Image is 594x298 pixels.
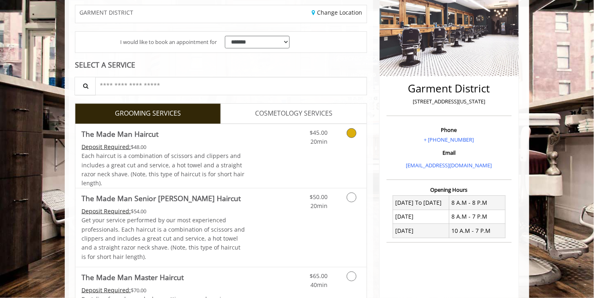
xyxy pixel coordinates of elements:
[449,210,505,223] td: 8 A.M - 7 P.M
[449,224,505,238] td: 10 A.M - 7 P.M
[310,193,328,201] span: $50.00
[387,187,512,193] h3: Opening Hours
[389,150,510,156] h3: Email
[81,143,131,151] span: This service needs some Advance to be paid before we block your appointment
[81,152,244,187] span: Each haircut is a combination of scissors and clippers and includes a great cut and service, a ho...
[310,202,328,210] span: 20min
[310,129,328,136] span: $45.00
[81,193,241,204] b: The Made Man Senior [PERSON_NAME] Haircut
[81,286,131,294] span: This service needs some Advance to be paid before we block your appointment
[406,162,492,169] a: [EMAIL_ADDRESS][DOMAIN_NAME]
[75,77,96,95] button: Service Search
[424,136,474,143] a: + [PHONE_NUMBER]
[393,196,449,210] td: [DATE] To [DATE]
[389,97,510,106] p: [STREET_ADDRESS][US_STATE]
[393,210,449,223] td: [DATE]
[449,196,505,210] td: 8 A.M - 8 P.M
[310,281,328,289] span: 40min
[81,272,184,283] b: The Made Man Master Haircut
[115,108,181,119] span: GROOMING SERVICES
[393,224,449,238] td: [DATE]
[120,38,217,46] span: I would like to book an appointment for
[310,138,328,145] span: 20min
[310,272,328,280] span: $65.00
[81,142,245,151] div: $48.00
[81,286,245,295] div: $70.00
[312,9,363,16] a: Change Location
[81,128,158,140] b: The Made Man Haircut
[81,207,245,216] div: $54.00
[81,207,131,215] span: This service needs some Advance to be paid before we block your appointment
[79,9,133,15] span: GARMENT DISTRICT
[389,83,510,94] h2: Garment District
[81,216,245,261] p: Get your service performed by our most experienced professionals. Each haircut is a combination o...
[75,61,367,69] div: SELECT A SERVICE
[389,127,510,133] h3: Phone
[255,108,332,119] span: COSMETOLOGY SERVICES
